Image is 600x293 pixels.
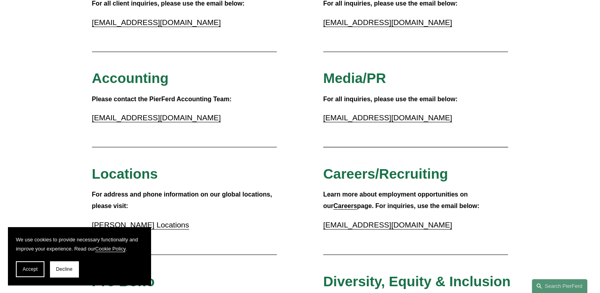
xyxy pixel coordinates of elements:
a: [EMAIL_ADDRESS][DOMAIN_NAME] [323,18,452,27]
a: [EMAIL_ADDRESS][DOMAIN_NAME] [92,114,221,122]
p: We use cookies to provide necessary functionality and improve your experience. Read our . [16,235,143,253]
a: [EMAIL_ADDRESS][DOMAIN_NAME] [92,18,221,27]
span: Media/PR [323,70,386,86]
span: Diversity, Equity & Inclusion [323,274,511,289]
button: Accept [16,261,44,277]
a: Careers [334,202,357,209]
strong: Please contact the PierFerd Accounting Team: [92,96,232,102]
a: [EMAIL_ADDRESS][DOMAIN_NAME] [323,221,452,229]
strong: Learn more about employment opportunities on our [323,191,470,209]
section: Cookie banner [8,227,151,285]
a: Search this site [532,279,587,293]
a: Cookie Policy [95,246,126,252]
strong: For address and phone information on our global locations, please visit: [92,191,274,209]
a: [EMAIL_ADDRESS][DOMAIN_NAME] [323,114,452,122]
strong: For all inquiries, please use the email below: [323,96,458,102]
span: Accounting [92,70,169,86]
button: Decline [50,261,79,277]
a: [PERSON_NAME] Locations [92,221,189,229]
span: Decline [56,266,73,272]
span: Careers/Recruiting [323,166,448,181]
span: Pro Bono [92,274,155,289]
span: Accept [23,266,38,272]
span: Locations [92,166,158,181]
strong: page. For inquiries, use the email below: [357,202,479,209]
